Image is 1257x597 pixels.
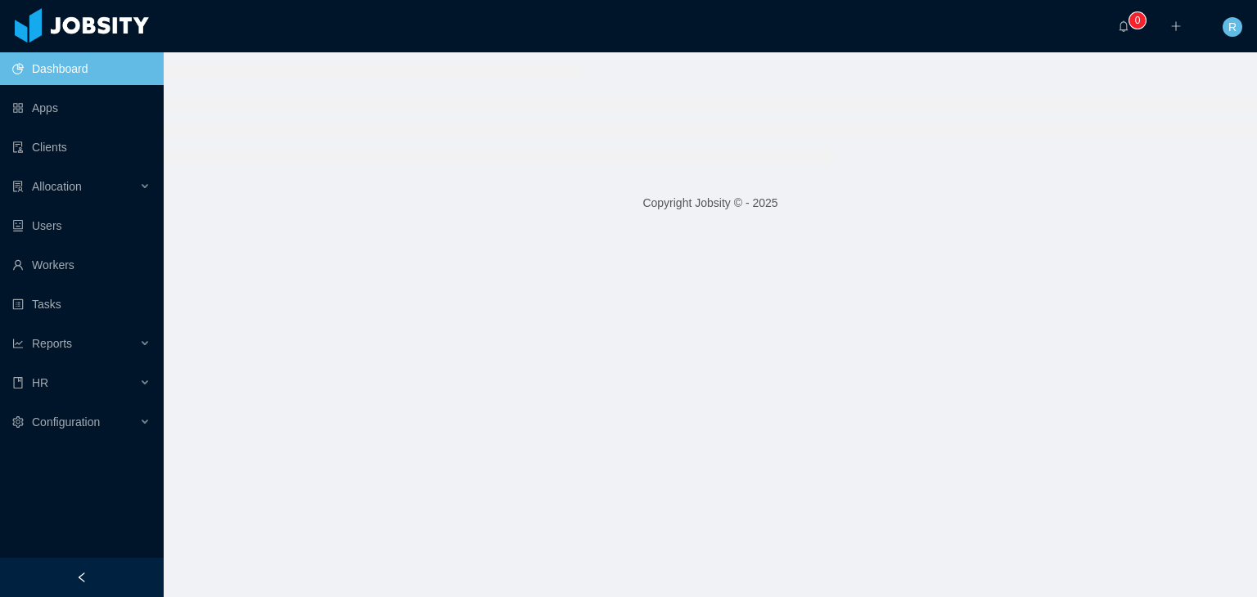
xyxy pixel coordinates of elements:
[12,131,151,164] a: icon: auditClients
[32,376,48,389] span: HR
[1118,20,1129,32] i: icon: bell
[1228,17,1237,37] span: R
[32,415,100,429] span: Configuration
[12,416,24,428] i: icon: setting
[12,288,151,321] a: icon: profileTasks
[12,209,151,242] a: icon: robotUsers
[12,181,24,192] i: icon: solution
[12,52,151,85] a: icon: pie-chartDashboard
[12,338,24,349] i: icon: line-chart
[32,180,82,193] span: Allocation
[12,92,151,124] a: icon: appstoreApps
[1129,12,1146,29] sup: 0
[12,377,24,388] i: icon: book
[1170,20,1182,32] i: icon: plus
[32,337,72,350] span: Reports
[12,249,151,281] a: icon: userWorkers
[164,175,1257,231] footer: Copyright Jobsity © - 2025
